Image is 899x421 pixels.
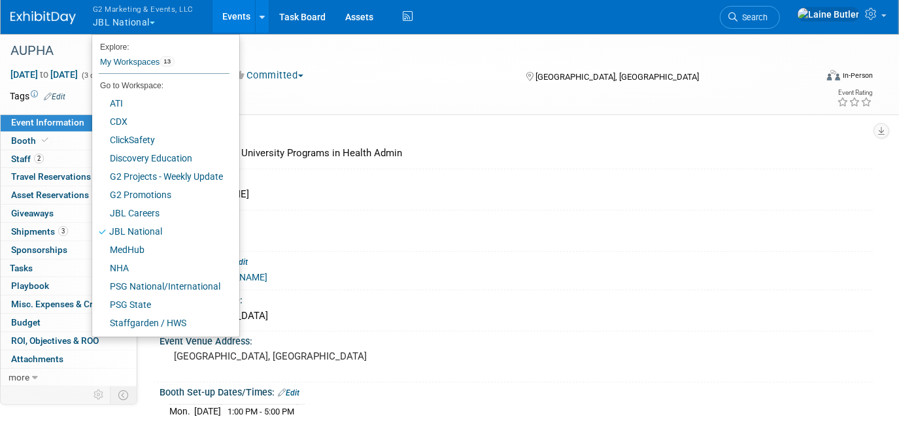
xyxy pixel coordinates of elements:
a: My Workspaces13 [99,51,229,73]
a: Edit [278,388,299,397]
div: Event Name: [160,128,873,144]
a: G2 Projects - Weekly Update [92,167,229,186]
span: Event Information [11,117,84,127]
a: Asset Reservations [1,186,137,204]
span: 13 [160,56,175,67]
a: Playbook [1,277,137,295]
a: Misc. Expenses & Credits [1,295,137,313]
td: Personalize Event Tab Strip [88,386,110,403]
a: more [1,369,137,386]
a: NHA [92,259,229,277]
div: Event Format [745,68,873,88]
div: Event Venue Name: [160,290,873,307]
a: Discovery Education [92,149,229,167]
a: Search [720,6,780,29]
a: G2 Promotions [92,186,229,204]
span: ROI, Objectives & ROO [11,335,99,346]
span: Staff [11,154,44,164]
a: Edit [44,92,65,101]
a: Sponsorships [1,241,137,259]
span: [GEOGRAPHIC_DATA], [GEOGRAPHIC_DATA] [536,72,700,82]
span: Booth [11,135,51,146]
li: Go to Workspace: [92,77,229,94]
i: Booth reservation complete [42,137,48,144]
span: 3 [58,226,68,236]
td: Tags [10,90,65,103]
a: MedHub [92,241,229,259]
a: Booth [1,132,137,150]
span: Asset Reservations [11,190,89,200]
div: Association of University Programs in Health Admin [169,143,863,163]
div: [PERSON_NAME] [169,184,863,205]
a: ROI, Objectives & ROO [1,332,137,350]
div: In-Person [842,71,873,80]
span: Playbook [11,280,49,291]
span: to [38,69,50,80]
div: Event Website: [160,252,873,269]
a: ClickSafety [92,131,229,149]
div: Booth Set-up Dates/Times: [160,382,873,399]
div: Event Rating [837,90,872,96]
div: HA [169,226,863,246]
a: PSG State [92,295,229,314]
span: Search [738,12,768,22]
a: Staff2 [1,150,137,168]
div: Event Venue Address: [160,331,873,348]
a: Tasks [1,260,137,277]
a: Staffgarden / HWS [92,314,229,332]
a: ATI [92,94,229,112]
td: [DATE] [194,405,221,418]
img: ExhibitDay [10,11,76,24]
td: Toggle Event Tabs [110,386,137,403]
a: Shipments3 [1,223,137,241]
a: Travel Reservations [1,168,137,186]
div: AUPHA [6,39,800,63]
span: Misc. Expenses & Credits [11,299,113,309]
span: Shipments [11,226,68,237]
li: Explore: [92,39,229,51]
span: (3 days) [80,71,108,80]
span: Giveaways [11,208,54,218]
span: [DATE] [DATE] [10,69,78,80]
pre: [GEOGRAPHIC_DATA], [GEOGRAPHIC_DATA] [174,350,443,362]
div: [GEOGRAPHIC_DATA] [169,306,863,326]
a: PSG National/International [92,277,229,295]
a: CDX [92,112,229,131]
div: Division: [160,210,873,227]
button: Committed [231,69,309,82]
span: more [8,372,29,382]
a: Budget [1,314,137,331]
span: 1:00 PM - 5:00 PM [228,407,294,416]
a: Attachments [1,350,137,368]
td: Mon. [169,405,194,418]
span: Travel Reservations [11,171,91,182]
img: Format-Inperson.png [827,70,840,80]
span: Sponsorships [11,244,67,255]
span: Tasks [10,263,33,273]
div: Team Lead: [160,169,873,186]
span: Attachments [11,354,63,364]
a: JBL Careers [92,204,229,222]
span: G2 Marketing & Events, LLC [93,2,194,16]
a: JBL National [92,222,229,241]
img: Laine Butler [797,7,860,22]
span: 2 [34,154,44,163]
a: Event Information [1,114,137,131]
span: Budget [11,317,41,328]
a: Giveaways [1,205,137,222]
